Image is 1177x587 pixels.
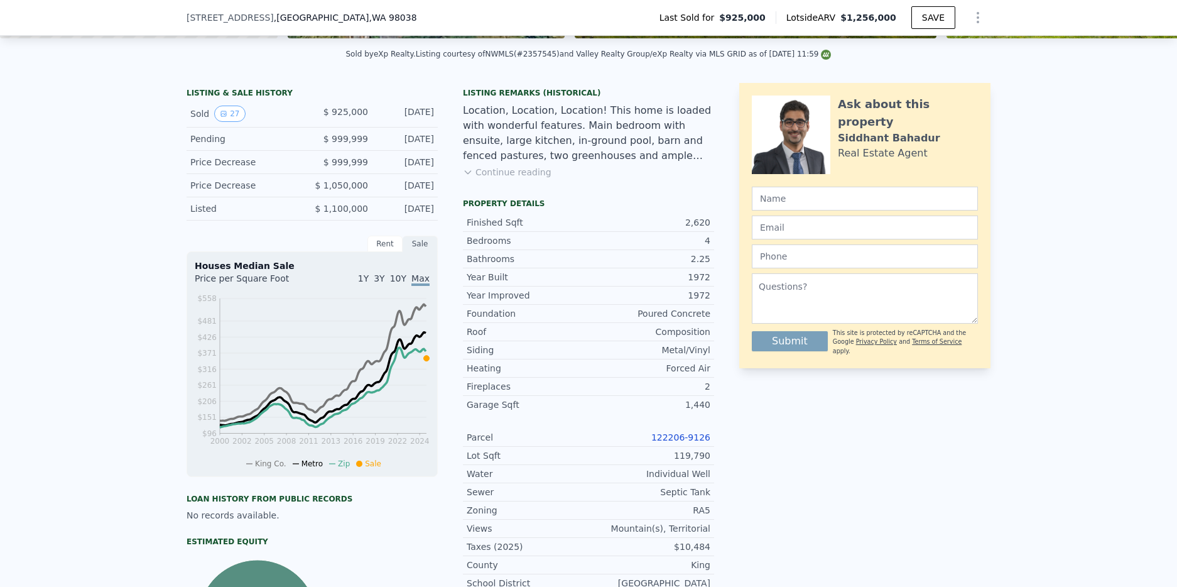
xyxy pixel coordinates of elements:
[299,437,318,446] tspan: 2011
[378,179,434,192] div: [DATE]
[190,133,302,145] div: Pending
[588,253,710,265] div: 2.25
[588,380,710,393] div: 2
[197,365,217,374] tspan: $316
[719,11,766,24] span: $925,000
[197,413,217,422] tspan: $151
[467,307,588,320] div: Foundation
[367,236,403,252] div: Rent
[187,88,438,101] div: LISTING & SALE HISTORY
[651,432,710,442] a: 122206-9126
[358,273,369,283] span: 1Y
[195,272,312,292] div: Price per Square Foot
[187,509,438,522] div: No records available.
[254,437,274,446] tspan: 2005
[588,468,710,480] div: Individual Well
[378,156,434,168] div: [DATE]
[197,381,217,390] tspan: $261
[463,103,714,163] div: Location, Location, Location! This home is loaded with wonderful features. Main bedroom with ensu...
[232,437,252,446] tspan: 2002
[467,344,588,356] div: Siding
[588,271,710,283] div: 1972
[315,204,368,214] span: $ 1,100,000
[588,362,710,375] div: Forced Air
[403,236,438,252] div: Sale
[378,106,434,122] div: [DATE]
[467,449,588,462] div: Lot Sqft
[255,459,286,468] span: King Co.
[366,437,385,446] tspan: 2019
[467,398,588,411] div: Garage Sqft
[467,326,588,338] div: Roof
[410,437,430,446] tspan: 2024
[659,11,720,24] span: Last Sold for
[411,273,430,286] span: Max
[467,380,588,393] div: Fireplaces
[322,437,341,446] tspan: 2013
[338,459,350,468] span: Zip
[197,349,217,358] tspan: $371
[588,234,710,247] div: 4
[463,88,714,98] div: Listing Remarks (Historical)
[467,540,588,553] div: Taxes (2025)
[912,338,962,345] a: Terms of Service
[467,431,588,444] div: Parcel
[588,486,710,498] div: Septic Tank
[378,202,434,215] div: [DATE]
[463,166,551,178] button: Continue reading
[588,559,710,571] div: King
[187,494,438,504] div: Loan history from public records
[838,146,928,161] div: Real Estate Agent
[467,289,588,302] div: Year Improved
[588,344,710,356] div: Metal/Vinyl
[344,437,363,446] tspan: 2016
[856,338,897,345] a: Privacy Policy
[190,202,302,215] div: Listed
[588,398,710,411] div: 1,440
[187,11,274,24] span: [STREET_ADDRESS]
[197,397,217,406] tspan: $206
[467,234,588,247] div: Bedrooms
[277,437,296,446] tspan: 2008
[752,187,978,211] input: Name
[467,504,588,517] div: Zoning
[210,437,230,446] tspan: 2000
[588,307,710,320] div: Poured Concrete
[467,468,588,480] div: Water
[202,429,217,438] tspan: $96
[467,522,588,535] div: Views
[315,180,368,190] span: $ 1,050,000
[965,5,990,30] button: Show Options
[463,199,714,209] div: Property details
[390,273,406,283] span: 10Y
[467,253,588,265] div: Bathrooms
[197,333,217,342] tspan: $426
[838,96,978,131] div: Ask about this property
[190,106,302,122] div: Sold
[190,156,302,168] div: Price Decrease
[378,133,434,145] div: [DATE]
[195,260,430,272] div: Houses Median Sale
[588,540,710,553] div: $10,484
[752,244,978,268] input: Phone
[588,449,710,462] div: 119,790
[369,13,416,23] span: , WA 98038
[752,331,828,351] button: Submit
[323,134,368,144] span: $ 999,999
[190,179,302,192] div: Price Decrease
[588,289,710,302] div: 1972
[197,294,217,303] tspan: $558
[588,522,710,535] div: Mountain(s), Territorial
[588,326,710,338] div: Composition
[840,13,896,23] span: $1,256,000
[214,106,245,122] button: View historical data
[323,157,368,167] span: $ 999,999
[467,559,588,571] div: County
[467,216,588,229] div: Finished Sqft
[467,486,588,498] div: Sewer
[416,50,832,58] div: Listing courtesy of NWMLS (#2357545) and Valley Realty Group/eXp Realty via MLS GRID as of [DATE]...
[752,216,978,239] input: Email
[588,216,710,229] div: 2,620
[301,459,323,468] span: Metro
[374,273,384,283] span: 3Y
